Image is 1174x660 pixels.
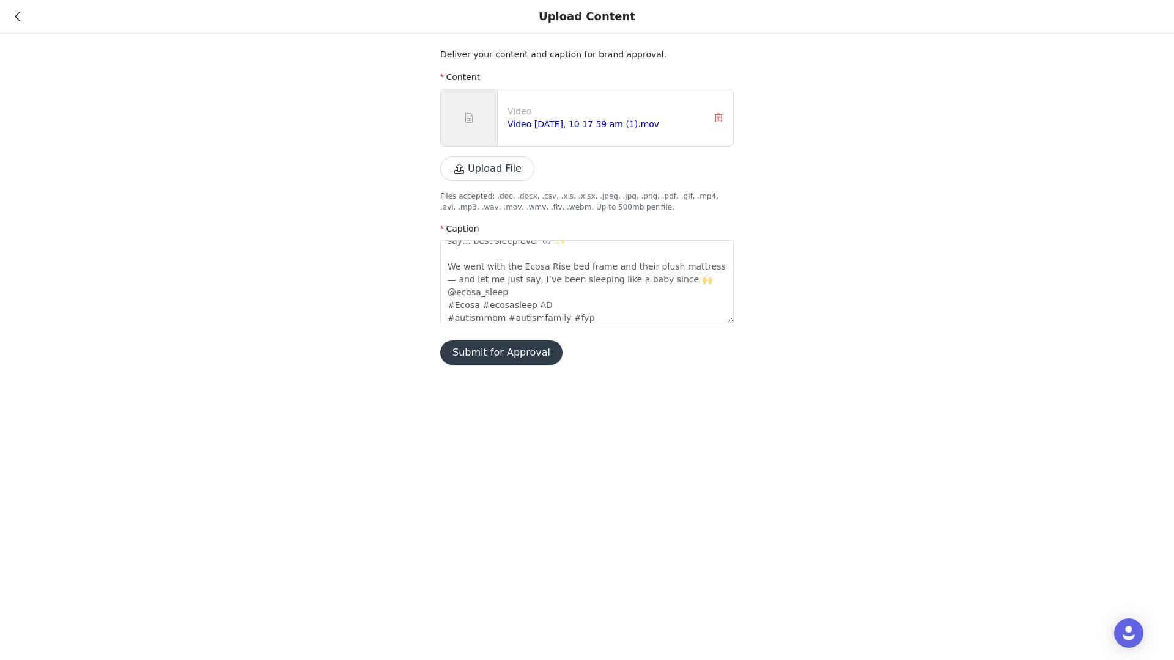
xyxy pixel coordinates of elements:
[440,48,734,61] p: Deliver your content and caption for brand approval.
[508,119,659,129] a: Video [DATE], 10 17 59 am (1).mov
[508,105,699,118] p: Video
[440,156,534,181] button: Upload File
[440,191,734,213] p: Files accepted: .doc, .docx, .csv, .xls, .xlsx, .jpeg, .jpg, .png, .pdf, .gif, .mp4, .avi, .mp3, ...
[539,10,635,23] div: Upload Content
[440,340,563,365] button: Submit for Approval
[1114,618,1143,648] div: Open Intercom Messenger
[440,164,534,174] span: Upload File
[440,72,480,82] label: Content
[440,224,479,233] label: Caption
